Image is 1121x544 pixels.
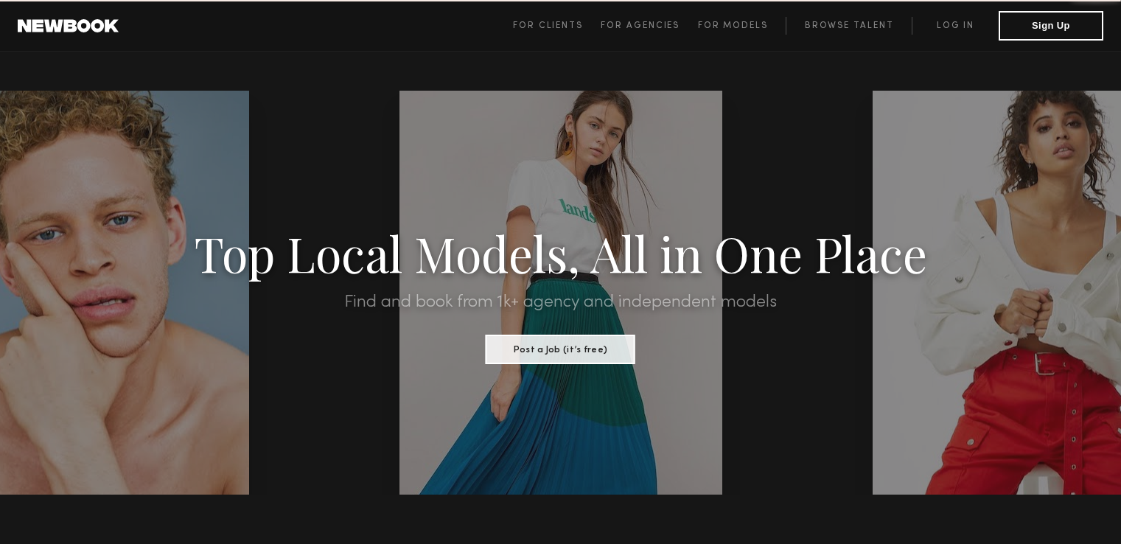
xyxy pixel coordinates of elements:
a: Browse Talent [786,17,912,35]
a: For Clients [513,17,601,35]
h2: Find and book from 1k+ agency and independent models [84,293,1037,311]
span: For Agencies [601,21,680,30]
a: For Models [698,17,786,35]
span: For Models [698,21,768,30]
button: Post a Job (it’s free) [486,335,635,364]
span: For Clients [513,21,583,30]
a: For Agencies [601,17,697,35]
button: Sign Up [999,11,1103,41]
a: Post a Job (it’s free) [486,340,635,356]
h1: Top Local Models, All in One Place [84,230,1037,276]
a: Log in [912,17,999,35]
